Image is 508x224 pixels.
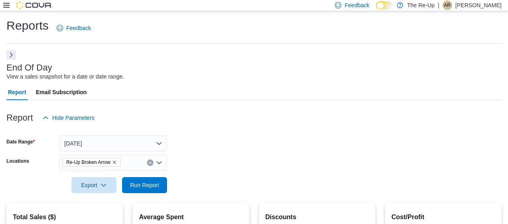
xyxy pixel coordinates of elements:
[443,0,452,10] div: Aaron Remington
[265,212,369,222] h2: Discounts
[6,73,124,81] div: View a sales snapshot for a date or date range.
[36,84,87,100] span: Email Subscription
[13,212,116,222] h2: Total Sales ($)
[122,177,167,193] button: Run Report
[147,159,153,166] button: Clear input
[376,1,393,10] input: Dark Mode
[6,50,16,60] button: Next
[6,113,33,123] h3: Report
[6,18,49,34] h1: Reports
[16,1,52,9] img: Cova
[76,177,112,193] span: Export
[66,158,110,166] span: Re-Up Broken Arrow
[438,0,439,10] p: |
[455,0,502,10] p: [PERSON_NAME]
[53,20,94,36] a: Feedback
[66,24,91,32] span: Feedback
[39,110,98,126] button: Hide Parameters
[6,139,35,145] label: Date Range
[130,181,159,189] span: Run Report
[52,114,94,122] span: Hide Parameters
[392,212,495,222] h2: Cost/Profit
[112,160,117,165] button: Remove Re-Up Broken Arrow from selection in this group
[444,0,451,10] span: AR
[71,177,116,193] button: Export
[6,158,29,164] label: Locations
[59,135,167,151] button: [DATE]
[139,212,243,222] h2: Average Spent
[156,159,162,166] button: Open list of options
[63,158,120,167] span: Re-Up Broken Arrow
[345,1,369,9] span: Feedback
[6,63,52,73] h3: End Of Day
[8,84,26,100] span: Report
[407,0,435,10] p: The Re-Up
